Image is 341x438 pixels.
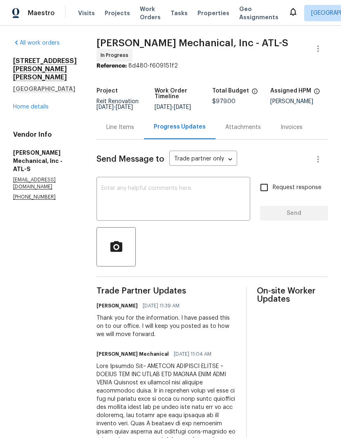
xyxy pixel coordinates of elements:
[96,62,328,70] div: 8d480-f609151f2
[28,9,55,17] span: Maestro
[239,5,278,21] span: Geo Assignments
[155,104,172,110] span: [DATE]
[96,350,169,358] h6: [PERSON_NAME] Mechanical
[78,9,95,17] span: Visits
[96,314,236,339] div: Thank you for the information. I have passed this on to our office. I will keep you posted as to ...
[13,149,77,173] h5: [PERSON_NAME] Mechanical, Inc - ATL-S
[96,88,118,94] h5: Project
[13,40,60,46] a: All work orders
[143,302,179,310] span: [DATE] 11:39 AM
[212,88,249,94] h5: Total Budget
[96,104,114,110] span: [DATE]
[116,104,133,110] span: [DATE]
[169,153,237,166] div: Trade partner only
[101,51,132,59] span: In Progress
[174,104,191,110] span: [DATE]
[96,104,133,110] span: -
[280,123,303,131] div: Invoices
[96,38,288,48] span: [PERSON_NAME] Mechanical, Inc - ATL-S
[270,88,311,94] h5: Assigned HPM
[314,88,320,99] span: The hpm assigned to this work order.
[155,104,191,110] span: -
[197,9,229,17] span: Properties
[174,350,211,358] span: [DATE] 11:04 AM
[170,10,188,16] span: Tasks
[96,99,139,110] span: Reit Renovation
[96,302,138,310] h6: [PERSON_NAME]
[105,9,130,17] span: Projects
[96,63,127,69] b: Reference:
[257,287,328,303] span: On-site Worker Updates
[212,99,236,104] span: $979.00
[140,5,161,21] span: Work Orders
[225,123,261,131] div: Attachments
[13,131,77,139] h4: Vendor Info
[154,123,206,131] div: Progress Updates
[270,99,328,104] div: [PERSON_NAME]
[13,104,49,110] a: Home details
[251,88,258,99] span: The total cost of line items that have been proposed by Opendoor. This sum includes line items th...
[96,287,236,295] span: Trade Partner Updates
[155,88,213,99] h5: Work Order Timeline
[273,183,321,192] span: Request response
[106,123,134,131] div: Line Items
[96,155,164,163] span: Send Message to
